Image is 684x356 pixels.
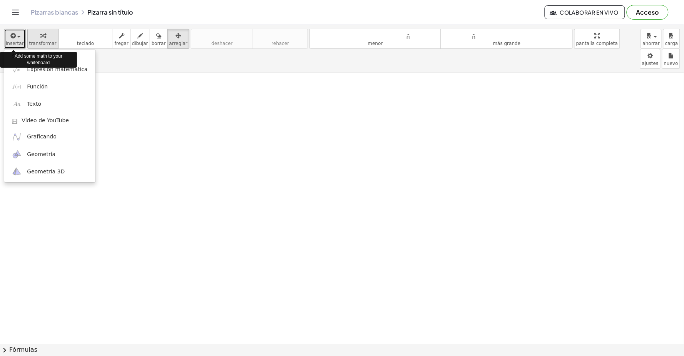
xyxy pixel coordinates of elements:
[636,8,659,16] font: Acceso
[4,61,95,78] a: Expresión matemática
[255,32,306,39] font: rehacer
[662,49,680,69] button: nuevo
[4,96,95,113] a: Texto
[643,41,660,46] font: ahorrar
[22,117,69,123] font: Vídeo de YouTube
[271,41,289,46] font: rehacer
[27,101,41,107] font: Texto
[4,128,95,146] a: Graficando
[640,49,661,69] button: ajustes
[627,5,669,20] button: Acceso
[27,29,59,49] button: transformar
[29,41,57,46] font: transformar
[576,41,618,46] font: pantalla completa
[4,29,26,49] button: insertar
[4,163,95,180] a: Geometría 3D
[191,29,253,49] button: deshacerdeshacer
[493,41,521,46] font: más grande
[4,78,95,95] a: Función
[60,32,111,39] font: teclado
[58,29,113,49] button: tecladoteclado
[169,41,187,46] font: arreglar
[12,65,22,74] img: sqrt_x.png
[31,8,78,16] a: Pizarras blancas
[642,61,659,66] font: ajustes
[4,113,95,128] a: Vídeo de YouTube
[27,151,55,157] font: Geometría
[132,41,148,46] font: dibujar
[150,29,168,49] button: borrar
[193,32,251,39] font: deshacer
[311,32,440,39] font: tamaño_del_formato
[665,41,678,46] font: carga
[130,29,150,49] button: dibujar
[9,346,37,353] font: Fórmulas
[167,29,189,49] button: arreglar
[113,29,130,49] button: fregar
[12,167,22,176] img: ggb-3d.svg
[443,32,571,39] font: tamaño_del_formato
[27,83,48,90] font: Función
[115,41,129,46] font: fregar
[368,41,383,46] font: menor
[663,29,680,49] button: carga
[253,29,308,49] button: rehacerrehacer
[77,41,94,46] font: teclado
[664,61,678,66] font: nuevo
[9,6,22,18] button: Cambiar navegación
[574,29,620,49] button: pantalla completa
[12,150,22,159] img: ggb-geometry.svg
[27,66,87,72] font: Expresión matemática
[12,132,22,142] img: ggb-graphing.svg
[12,82,22,91] img: f_x.png
[309,29,442,49] button: tamaño_del_formatomenor
[641,29,662,49] button: ahorrar
[441,29,573,49] button: tamaño_del_formatomás grande
[6,41,24,46] font: insertar
[12,100,22,109] img: Aa.png
[27,133,57,140] font: Graficando
[560,9,619,16] font: Colaborar en vivo
[152,41,166,46] font: borrar
[211,41,232,46] font: deshacer
[27,168,65,175] font: Geometría 3D
[545,5,625,19] button: Colaborar en vivo
[4,146,95,163] a: Geometría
